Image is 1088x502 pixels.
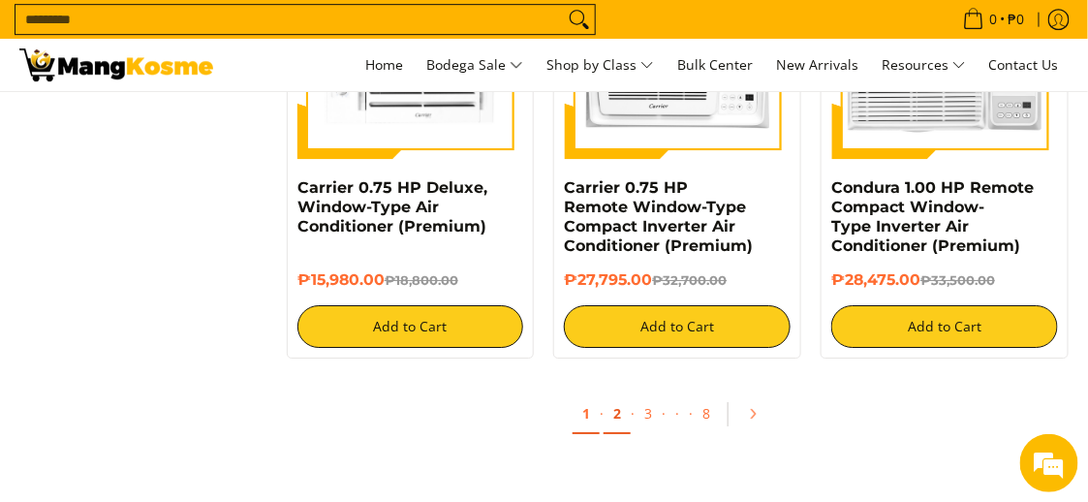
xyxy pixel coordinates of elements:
a: Carrier 0.75 HP Deluxe, Window-Type Air Conditioner (Premium) [297,178,487,235]
a: 2 [604,394,631,434]
span: · [666,394,689,432]
button: Add to Cart [297,305,524,348]
span: ₱0 [1006,13,1028,26]
div: Minimize live chat window [318,10,364,56]
a: Resources [872,39,976,91]
nav: Main Menu [233,39,1069,91]
a: New Arrivals [766,39,868,91]
del: ₱18,800.00 [385,272,458,288]
span: Shop by Class [546,53,654,78]
h6: ₱15,980.00 [297,270,524,291]
span: We're online! [112,136,267,331]
span: · [600,404,604,423]
button: Add to Cart [831,305,1058,348]
a: Condura 1.00 HP Remote Compact Window-Type Inverter Air Conditioner (Premium) [831,178,1034,255]
span: Resources [882,53,966,78]
div: Chat with us now [101,109,326,134]
span: · [631,404,635,423]
a: Bodega Sale [417,39,533,91]
del: ₱32,700.00 [652,272,727,288]
del: ₱33,500.00 [920,272,995,288]
a: Carrier 0.75 HP Remote Window-Type Compact Inverter Air Conditioner (Premium) [564,178,753,255]
img: Bodega Sale Aircon l Mang Kosme: Home Appliances Warehouse Sale [19,48,213,81]
button: Add to Cart [564,305,791,348]
a: Contact Us [979,39,1069,91]
button: Search [564,5,595,34]
span: Bulk Center [677,55,753,74]
a: Home [356,39,413,91]
span: Home [365,55,403,74]
a: 1 [573,394,600,434]
h6: ₱27,795.00 [564,270,791,291]
h6: ₱28,475.00 [831,270,1058,291]
span: 0 [987,13,1001,26]
span: · [662,404,666,423]
textarea: Type your message and hit 'Enter' [10,313,369,381]
span: • [957,9,1031,30]
span: Contact Us [989,55,1059,74]
a: Bulk Center [668,39,762,91]
span: Bodega Sale [426,53,523,78]
ul: Pagination [277,388,1078,450]
a: Shop by Class [537,39,664,91]
span: New Arrivals [776,55,858,74]
span: · [689,404,693,423]
a: 3 [635,394,662,432]
a: 8 [693,394,720,432]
